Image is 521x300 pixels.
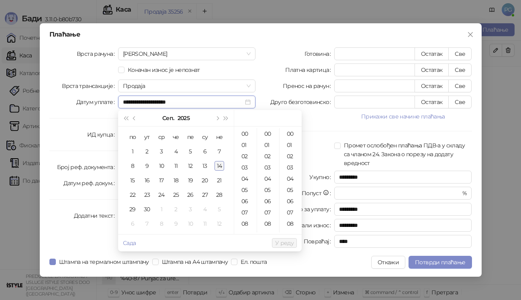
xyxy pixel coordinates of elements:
[215,176,224,185] div: 21
[123,239,136,247] a: Сада
[334,112,472,121] button: Прикажи све начине плаћања
[200,219,210,229] div: 11
[212,144,227,159] td: 2025-09-07
[237,257,270,266] span: Ел. пошта
[169,216,183,231] td: 2025-10-09
[259,196,278,207] div: 06
[74,209,118,222] label: Додатни текст
[183,202,198,216] td: 2025-10-03
[236,218,255,229] div: 08
[128,176,137,185] div: 15
[341,141,472,167] span: Промет ослобођен плаћања ПДВ-а у складу са чланом 24. Закона о порезу на додату вредност
[415,63,449,76] button: Остатак
[281,139,300,151] div: 01
[415,259,465,266] span: Потврди плаћање
[125,216,140,231] td: 2025-10-06
[169,202,183,216] td: 2025-10-02
[183,188,198,202] td: 2025-09-26
[448,96,472,108] button: Све
[186,190,195,200] div: 26
[259,218,278,229] div: 08
[302,187,334,200] label: Попуст
[283,203,334,216] label: Укупно за уплату
[259,162,278,173] div: 03
[171,176,181,185] div: 18
[281,128,300,139] div: 00
[154,202,169,216] td: 2025-10-01
[154,188,169,202] td: 2025-09-24
[157,147,166,156] div: 3
[186,204,195,214] div: 3
[259,128,278,139] div: 00
[448,47,472,60] button: Све
[212,216,227,231] td: 2025-10-12
[198,216,212,231] td: 2025-10-11
[63,177,118,190] label: Датум реф. докум.
[415,96,449,108] button: Остатак
[259,207,278,218] div: 07
[162,110,174,126] button: Изабери месец
[123,48,251,60] span: Аванс
[142,204,152,214] div: 30
[57,161,118,173] label: Број реф. документа
[128,219,137,229] div: 6
[215,204,224,214] div: 5
[159,257,231,266] span: Штампа на А4 штампачу
[142,161,152,171] div: 9
[140,144,154,159] td: 2025-09-02
[281,218,300,229] div: 08
[154,159,169,173] td: 2025-09-10
[285,63,334,76] label: Платна картица
[87,128,118,141] label: ИД купца
[62,80,118,92] label: Врста трансакције
[140,173,154,188] td: 2025-09-16
[236,184,255,196] div: 05
[259,173,278,184] div: 04
[198,188,212,202] td: 2025-09-27
[198,130,212,144] th: су
[186,147,195,156] div: 5
[212,188,227,202] td: 2025-09-28
[169,188,183,202] td: 2025-09-25
[171,190,181,200] div: 25
[281,173,300,184] div: 04
[128,190,137,200] div: 22
[183,173,198,188] td: 2025-09-19
[130,110,139,126] button: Претходни месец (PageUp)
[464,28,477,41] button: Close
[171,147,181,156] div: 4
[304,47,334,60] label: Готовина
[281,196,300,207] div: 06
[448,63,472,76] button: Све
[200,147,210,156] div: 6
[236,229,255,241] div: 09
[123,80,251,92] span: Продаја
[281,162,300,173] div: 03
[125,173,140,188] td: 2025-09-15
[259,229,278,241] div: 09
[215,219,224,229] div: 12
[200,161,210,171] div: 13
[186,161,195,171] div: 12
[125,202,140,216] td: 2025-09-29
[178,110,190,126] button: Изабери годину
[415,80,449,92] button: Остатак
[140,188,154,202] td: 2025-09-23
[236,128,255,139] div: 00
[236,207,255,218] div: 07
[215,147,224,156] div: 7
[222,110,231,126] button: Следећа година (Control + right)
[200,204,210,214] div: 4
[154,173,169,188] td: 2025-09-17
[198,144,212,159] td: 2025-09-06
[128,161,137,171] div: 8
[140,130,154,144] th: ут
[198,159,212,173] td: 2025-09-13
[281,229,300,241] div: 09
[304,235,334,248] label: Повраћај
[200,190,210,200] div: 27
[236,196,255,207] div: 06
[467,31,474,38] span: close
[183,144,198,159] td: 2025-09-05
[270,96,334,108] label: Друго безготовинско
